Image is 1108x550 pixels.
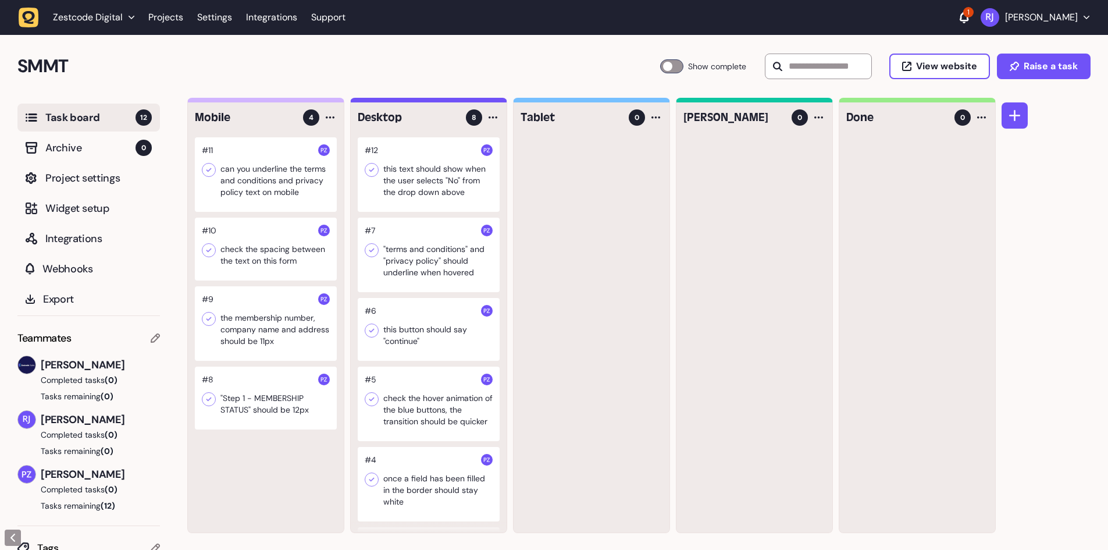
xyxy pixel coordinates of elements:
button: Task board12 [17,104,160,132]
button: Webhooks [17,255,160,283]
img: Paris Zisis [318,293,330,305]
button: Raise a task [997,54,1091,79]
img: Paris Zisis [481,305,493,317]
button: Zestcode Digital [19,7,141,28]
span: 0 [635,112,639,123]
button: Export [17,285,160,313]
h4: Mobile [195,109,295,126]
span: Export [43,291,152,307]
span: Show complete [688,59,746,73]
span: (0) [101,391,113,402]
img: Riki-leigh Jones [18,411,35,428]
span: Integrations [45,230,152,247]
img: Harry Robinson [18,356,35,374]
div: 1 [963,7,974,17]
h2: SMMT [17,52,660,80]
img: Riki-leigh Jones [981,8,999,27]
span: [PERSON_NAME] [41,466,160,482]
img: Paris Zisis [318,225,330,236]
span: Project settings [45,170,152,186]
h4: Harry [683,109,783,126]
span: 4 [309,112,313,123]
span: (0) [105,375,117,385]
span: 0 [797,112,802,123]
a: Projects [148,7,183,28]
button: Project settings [17,164,160,192]
button: Widget setup [17,194,160,222]
button: Tasks remaining(0) [17,391,160,402]
img: Paris Zisis [481,225,493,236]
button: Completed tasks(0) [17,374,151,386]
img: Paris Zisis [318,374,330,385]
h4: Done [846,109,946,126]
a: Settings [197,7,232,28]
button: Completed tasks(0) [17,484,151,495]
span: Widget setup [45,200,152,217]
img: Paris Zisis [481,454,493,466]
button: [PERSON_NAME] [981,8,1089,27]
img: Paris Zisis [481,374,493,385]
span: 8 [472,112,476,123]
button: Archive0 [17,134,160,162]
a: Support [311,12,345,23]
span: (0) [105,484,117,495]
span: (0) [105,430,117,440]
span: [PERSON_NAME] [41,411,160,428]
img: Paris Zisis [318,144,330,156]
span: (0) [101,446,113,456]
span: Teammates [17,330,72,346]
span: 0 [960,112,965,123]
a: Integrations [246,7,297,28]
span: Webhooks [42,261,152,277]
button: Completed tasks(0) [17,429,151,441]
span: Zestcode Digital [53,12,123,23]
img: Paris Zisis [481,144,493,156]
span: 0 [136,140,152,156]
img: Paris Zisis [18,466,35,483]
span: 12 [136,109,152,126]
button: Tasks remaining(0) [17,445,160,457]
span: (12) [101,501,115,511]
span: View website [916,62,977,71]
span: Archive [45,140,136,156]
button: Tasks remaining(12) [17,500,160,512]
span: Task board [45,109,136,126]
span: [PERSON_NAME] [41,357,160,373]
p: [PERSON_NAME] [1005,12,1078,23]
h4: Tablet [521,109,621,126]
h4: Desktop [358,109,458,126]
span: Raise a task [1024,62,1078,71]
button: View website [889,54,990,79]
button: Integrations [17,225,160,253]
